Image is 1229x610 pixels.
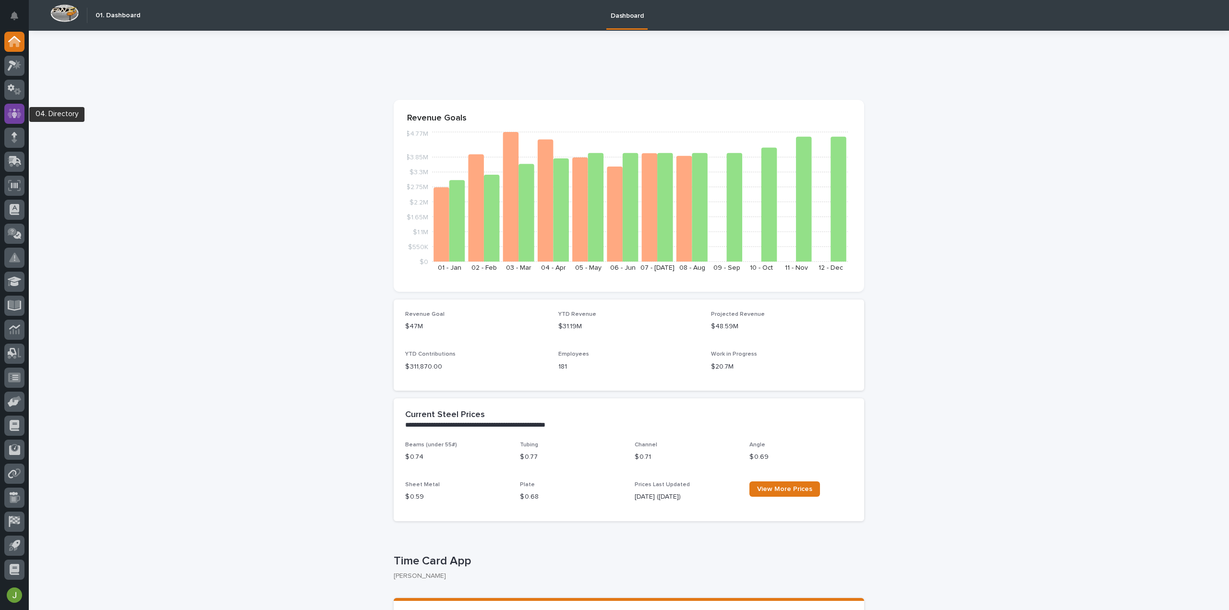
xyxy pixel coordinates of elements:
span: YTD Contributions [405,351,456,357]
tspan: $4.77M [406,131,428,137]
text: 12 - Dec [819,264,843,271]
tspan: $2.75M [406,184,428,191]
tspan: $550K [408,243,428,250]
span: Prices Last Updated [635,482,690,488]
p: $ 0.71 [635,452,738,462]
text: 04 - Apr [541,264,566,271]
p: $ 0.59 [405,492,508,502]
text: 10 - Oct [750,264,773,271]
p: $ 311,870.00 [405,362,547,372]
h2: Current Steel Prices [405,410,485,420]
p: 181 [558,362,700,372]
tspan: $2.2M [410,199,428,205]
tspan: $3.3M [410,169,428,176]
text: 01 - Jan [438,264,461,271]
p: $ 0.68 [520,492,623,502]
span: View More Prices [757,486,812,492]
h2: 01. Dashboard [96,12,140,20]
text: 05 - May [575,264,602,271]
span: Sheet Metal [405,482,440,488]
span: Employees [558,351,589,357]
tspan: $1.1M [413,228,428,235]
p: $ 0.77 [520,452,623,462]
span: YTD Revenue [558,311,596,317]
p: [PERSON_NAME] [394,572,856,580]
span: Projected Revenue [711,311,765,317]
p: $31.19M [558,322,700,332]
button: users-avatar [4,585,24,605]
tspan: $3.85M [406,154,428,161]
tspan: $1.65M [407,214,428,220]
text: 02 - Feb [471,264,497,271]
a: View More Prices [749,481,820,497]
p: $ 0.69 [749,452,853,462]
p: $20.7M [711,362,853,372]
div: Notifications [12,12,24,27]
p: $ 0.74 [405,452,508,462]
text: 07 - [DATE] [640,264,675,271]
img: Workspace Logo [50,4,79,22]
p: $47M [405,322,547,332]
p: $48.59M [711,322,853,332]
text: 11 - Nov [785,264,808,271]
p: Time Card App [394,554,860,568]
span: Plate [520,482,535,488]
span: Tubing [520,442,538,448]
span: Angle [749,442,765,448]
tspan: $0 [420,259,428,265]
span: Work in Progress [711,351,757,357]
text: 03 - Mar [506,264,531,271]
span: Revenue Goal [405,311,445,317]
text: 09 - Sep [713,264,740,271]
p: [DATE] ([DATE]) [635,492,738,502]
button: Notifications [4,6,24,26]
p: Revenue Goals [407,113,851,124]
span: Beams (under 55#) [405,442,457,448]
span: Channel [635,442,657,448]
text: 06 - Jun [610,264,636,271]
text: 08 - Aug [679,264,705,271]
